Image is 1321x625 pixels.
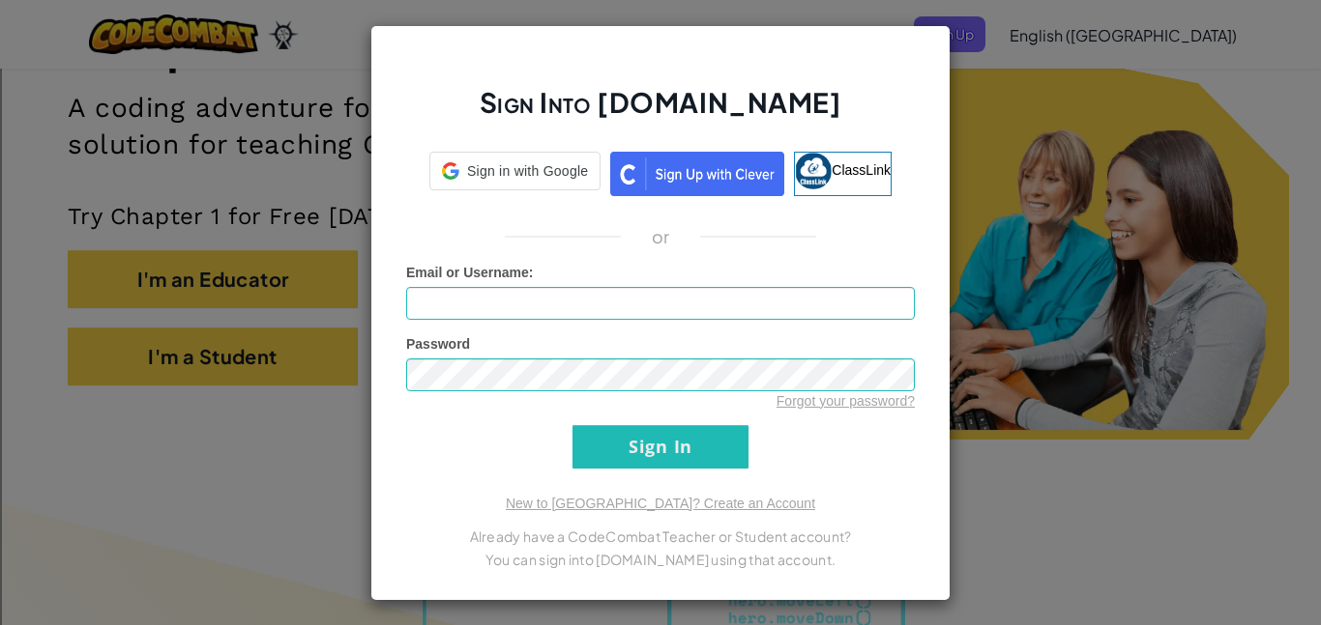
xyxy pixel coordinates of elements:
div: Delete [8,98,1313,115]
label: : [406,263,534,282]
img: classlink-logo-small.png [795,153,832,189]
img: clever_sso_button@2x.png [610,152,784,196]
div: Home [8,8,404,25]
div: Move To ... [8,80,1313,98]
input: Sign In [572,425,749,469]
div: Options [8,115,1313,132]
a: New to [GEOGRAPHIC_DATA]? Create an Account [506,496,815,511]
p: or [652,225,670,248]
div: Sign out [8,132,1313,150]
span: Sign in with Google [467,161,588,181]
p: Already have a CodeCombat Teacher or Student account? [406,525,915,548]
span: Email or Username [406,265,529,280]
div: Sign in with Google [429,152,601,190]
input: Search outlines [8,25,179,45]
a: Sign in with Google [429,152,601,196]
span: Password [406,336,470,352]
span: ClassLink [832,161,891,177]
div: Sort New > Old [8,63,1313,80]
div: Sort A > Z [8,45,1313,63]
h2: Sign Into [DOMAIN_NAME] [406,84,915,140]
p: You can sign into [DOMAIN_NAME] using that account. [406,548,915,571]
a: Forgot your password? [777,393,915,409]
